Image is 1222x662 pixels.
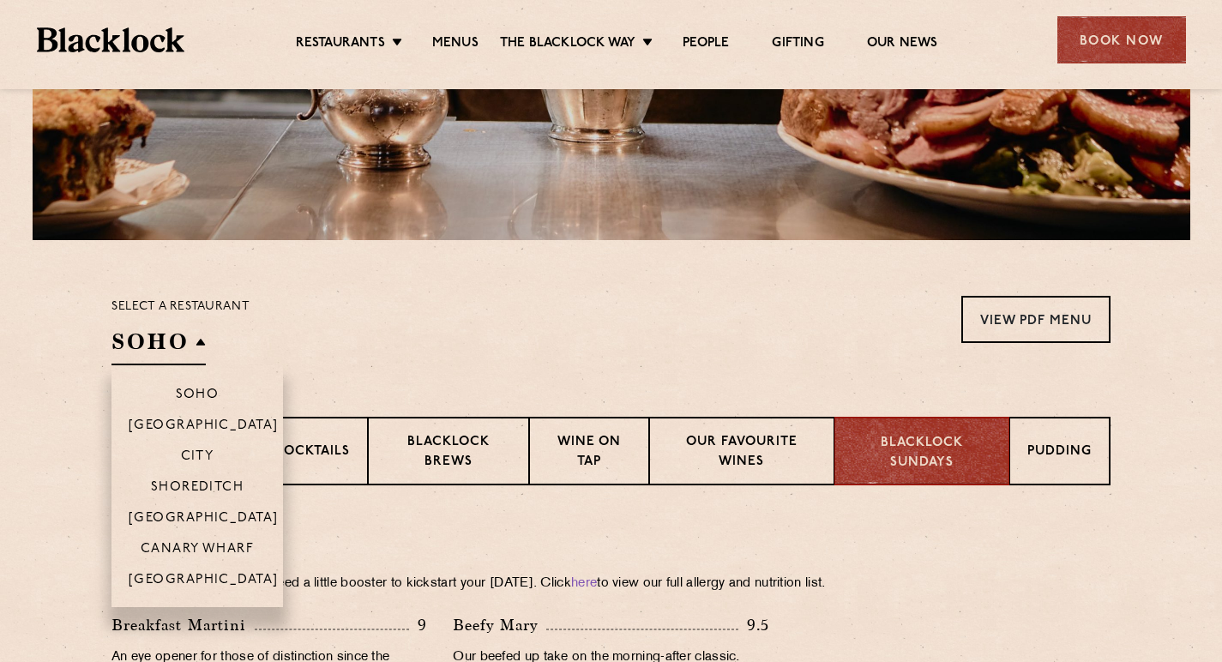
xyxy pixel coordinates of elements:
[500,35,635,54] a: The Blacklock Way
[141,542,254,559] p: Canary Wharf
[852,434,991,472] p: Blacklock Sundays
[867,35,938,54] a: Our News
[432,35,479,54] a: Menus
[181,449,214,466] p: City
[683,35,729,54] a: People
[129,418,279,436] p: [GEOGRAPHIC_DATA]
[667,433,816,473] p: Our favourite wines
[151,480,244,497] p: Shoreditch
[296,35,385,54] a: Restaurants
[547,433,631,473] p: Wine on Tap
[386,433,511,473] p: Blacklock Brews
[111,327,206,365] h2: SOHO
[37,27,185,52] img: BL_Textured_Logo-footer-cropped.svg
[111,296,250,318] p: Select a restaurant
[453,613,546,637] p: Beefy Mary
[274,442,350,464] p: Cocktails
[111,613,255,637] p: Breakfast Martini
[961,296,1111,343] a: View PDF Menu
[111,528,1111,551] h3: Eye openers
[129,573,279,590] p: [GEOGRAPHIC_DATA]
[409,614,427,636] p: 9
[176,388,220,405] p: Soho
[738,614,769,636] p: 9.5
[1027,442,1092,464] p: Pudding
[1057,16,1186,63] div: Book Now
[111,572,1111,596] p: If you had a big [DATE] or need a little booster to kickstart your [DATE]. Click to view our full...
[571,577,597,590] a: here
[772,35,823,54] a: Gifting
[129,511,279,528] p: [GEOGRAPHIC_DATA]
